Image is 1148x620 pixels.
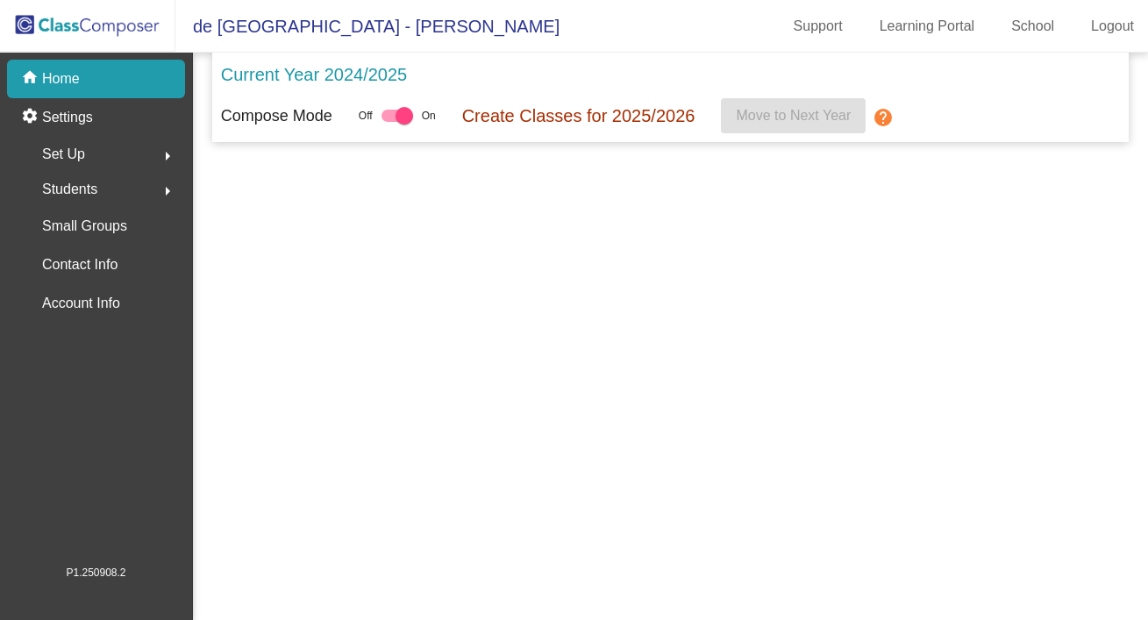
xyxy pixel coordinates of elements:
p: Small Groups [42,214,127,239]
mat-icon: arrow_right [157,146,178,167]
span: Off [359,108,373,124]
button: Move to Next Year [721,98,866,133]
span: de [GEOGRAPHIC_DATA] - [PERSON_NAME] [175,12,560,40]
a: School [997,12,1068,40]
p: Home [42,68,80,89]
span: Set Up [42,142,85,167]
mat-icon: arrow_right [157,181,178,202]
p: Compose Mode [221,104,332,128]
mat-icon: home [21,68,42,89]
mat-icon: settings [21,107,42,128]
mat-icon: help [873,107,894,128]
p: Contact Info [42,253,118,277]
p: Current Year 2024/2025 [221,61,407,88]
p: Create Classes for 2025/2026 [462,103,695,129]
span: Move to Next Year [737,108,852,123]
p: Settings [42,107,93,128]
a: Support [780,12,857,40]
a: Learning Portal [866,12,989,40]
p: Account Info [42,291,120,316]
a: Logout [1077,12,1148,40]
span: On [422,108,436,124]
span: Students [42,177,97,202]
